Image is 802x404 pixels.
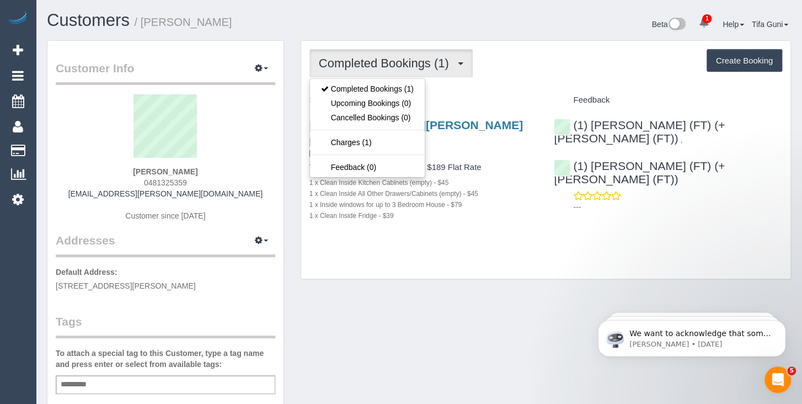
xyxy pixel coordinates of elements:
button: Completed Bookings (1) [309,49,473,77]
a: Tifa Guni [752,20,788,29]
span: , [680,135,682,144]
a: Customers [47,10,130,30]
span: 5 [787,366,796,375]
p: Message from Ellie, sent 6d ago [48,42,190,52]
img: New interface [667,18,686,32]
span: [STREET_ADDRESS][PERSON_NAME] [56,281,196,290]
strong: [PERSON_NAME] [133,167,197,176]
a: 1 [693,11,715,35]
legend: Customer Info [56,60,275,85]
small: 1 x Inside windows for up to 3 Bedroom House - $79 [309,201,462,209]
h4: Feedback [554,95,782,105]
a: Beta [651,20,686,29]
iframe: Intercom live chat [764,366,791,393]
img: Automaid Logo [7,11,29,26]
p: --- [573,201,782,212]
a: Completed Bookings (1) [310,82,425,96]
span: 0481325359 [144,178,187,187]
button: Create Booking [707,49,782,72]
a: Help [723,20,744,29]
small: 1 x Clean Inside Fridge - $39 [309,212,394,220]
a: (1) [PERSON_NAME] (FT) (+[PERSON_NAME] (FT)) [554,160,725,185]
span: Customer since [DATE] [125,211,205,220]
small: 1 x Clean Inside Kitchen Cabinets (empty) - $45 [309,179,448,187]
small: 1 x Clean Inside All Other Drawers/Cabinets (empty) - $45 [309,190,478,198]
legend: Tags [56,313,275,338]
a: Feedback (0) [310,160,425,174]
iframe: Intercom notifications message [581,297,802,374]
span: We want to acknowledge that some users may be experiencing lag or slower performance in our softw... [48,32,190,183]
a: [EMAIL_ADDRESS][PERSON_NAME][DOMAIN_NAME] [68,189,263,198]
span: Completed Bookings (1) [319,56,455,70]
a: Charges (1) [310,135,425,150]
label: To attach a special tag to this Customer, type a tag name and press enter or select from availabl... [56,348,275,370]
span: 1 [702,14,712,23]
a: Upcoming Bookings (0) [310,96,425,110]
a: Cancelled Bookings (0) [310,110,425,125]
a: (1) [PERSON_NAME] (FT) (+[PERSON_NAME] (FT)) [554,119,725,145]
label: Default Address: [56,267,117,278]
small: / [PERSON_NAME] [135,16,232,28]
